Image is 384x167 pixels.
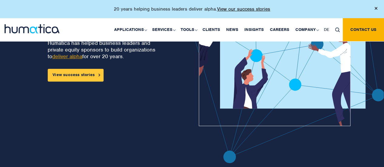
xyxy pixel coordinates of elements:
[241,18,267,41] a: Insights
[111,18,149,41] a: Applications
[335,28,340,32] img: search_icon
[199,18,223,41] a: Clients
[324,27,329,32] span: DE
[178,18,199,41] a: Tools
[149,18,178,41] a: Services
[5,24,59,33] img: logo
[48,69,104,82] a: View success stories
[223,18,241,41] a: News
[217,6,270,12] a: View our success stories
[114,6,270,12] p: 20 years helping business leaders deliver alpha.
[98,74,100,76] img: arrowicon
[267,18,292,41] a: Careers
[292,18,321,41] a: Company
[52,53,82,60] a: deliver alpha
[343,18,384,41] a: Contact us
[48,40,159,60] p: Humatica has helped business leaders and private equity sponsors to build organizations to for ov...
[321,18,332,41] a: DE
